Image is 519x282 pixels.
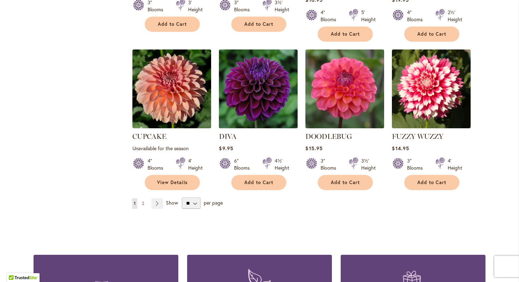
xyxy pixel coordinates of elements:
[132,132,166,141] a: CUPCAKE
[305,123,384,130] a: DOODLEBUG
[321,9,340,23] div: 4" Blooms
[361,9,376,23] div: 5' Height
[231,175,286,190] button: Add to Cart
[132,145,211,152] p: Unavailable for the season
[318,27,373,42] button: Add to Cart
[392,145,409,152] span: $14.95
[219,132,237,141] a: DIVA
[145,17,200,32] button: Add to Cart
[361,157,376,171] div: 3½' Height
[5,257,25,277] iframe: Launch Accessibility Center
[145,175,200,190] a: View Details
[140,198,146,209] a: 2
[134,201,136,206] span: 1
[142,201,144,206] span: 2
[404,175,459,190] button: Add to Cart
[305,49,384,128] img: DOODLEBUG
[157,180,187,186] span: View Details
[392,49,471,128] img: FUZZY WUZZY
[204,199,223,206] span: per page
[417,180,446,186] span: Add to Cart
[305,132,352,141] a: DOODLEBUG
[417,31,446,37] span: Add to Cart
[331,31,360,37] span: Add to Cart
[132,123,211,130] a: CUPCAKE
[244,21,273,27] span: Add to Cart
[219,49,298,128] img: Diva
[158,21,187,27] span: Add to Cart
[166,199,178,206] span: Show
[407,157,427,171] div: 3" Blooms
[407,9,427,23] div: 4" Blooms
[244,180,273,186] span: Add to Cart
[188,157,203,171] div: 4' Height
[234,157,254,171] div: 6" Blooms
[305,145,322,152] span: $15.95
[321,157,340,171] div: 3" Blooms
[404,27,459,42] button: Add to Cart
[448,157,462,171] div: 4' Height
[219,145,233,152] span: $9.95
[331,180,360,186] span: Add to Cart
[318,175,373,190] button: Add to Cart
[392,123,471,130] a: FUZZY WUZZY
[392,132,443,141] a: FUZZY WUZZY
[231,17,286,32] button: Add to Cart
[132,49,211,128] img: CUPCAKE
[148,157,167,171] div: 4" Blooms
[448,9,462,23] div: 2½' Height
[219,123,298,130] a: Diva
[275,157,289,171] div: 4½' Height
